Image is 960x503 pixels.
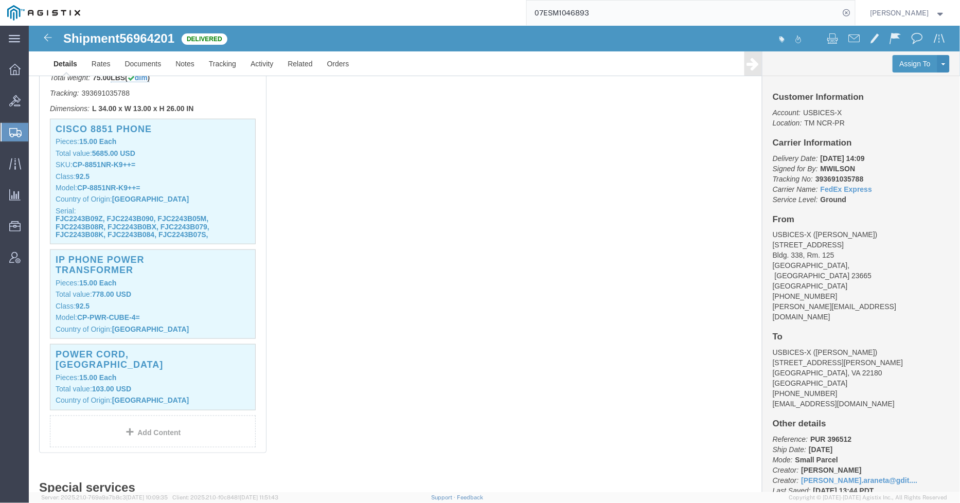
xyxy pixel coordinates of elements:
[431,494,457,500] a: Support
[240,494,278,500] span: [DATE] 11:51:43
[41,494,168,500] span: Server: 2025.21.0-769a9a7b8c3
[29,26,960,492] iframe: FS Legacy Container
[7,5,80,21] img: logo
[527,1,840,25] input: Search for shipment number, reference number
[172,494,278,500] span: Client: 2025.21.0-f0c8481
[870,7,946,19] button: [PERSON_NAME]
[789,493,948,502] span: Copyright © [DATE]-[DATE] Agistix Inc., All Rights Reserved
[870,7,929,19] span: Andrew Wacyra
[126,494,168,500] span: [DATE] 10:09:35
[457,494,483,500] a: Feedback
